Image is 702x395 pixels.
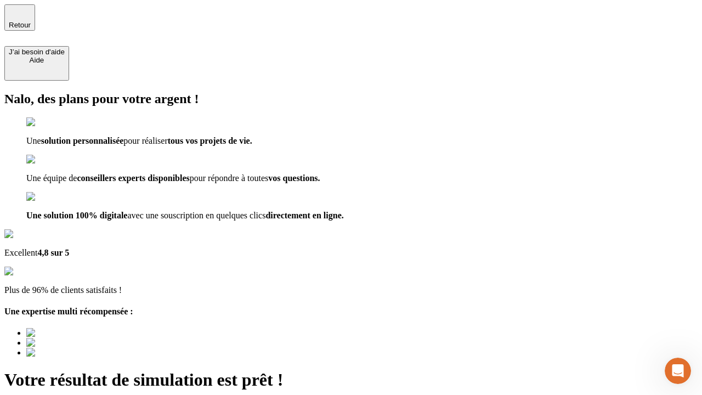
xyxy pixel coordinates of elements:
[4,285,698,295] p: Plus de 96% de clients satisfaits !
[4,229,68,239] img: Google Review
[9,48,65,56] div: J’ai besoin d'aide
[26,136,41,145] span: Une
[168,136,252,145] span: tous vos projets de vie.
[26,338,128,348] img: Best savings advice award
[77,173,189,183] span: conseillers experts disponibles
[26,173,77,183] span: Une équipe de
[268,173,320,183] span: vos questions.
[4,46,69,81] button: J’ai besoin d'aideAide
[190,173,269,183] span: pour répondre à toutes
[26,348,128,358] img: Best savings advice award
[26,192,73,202] img: checkmark
[665,358,691,384] iframe: Intercom live chat
[9,21,31,29] span: Retour
[26,117,73,127] img: checkmark
[4,92,698,106] h2: Nalo, des plans pour votre argent !
[26,211,127,220] span: Une solution 100% digitale
[26,328,128,338] img: Best savings advice award
[4,370,698,390] h1: Votre résultat de simulation est prêt !
[4,307,698,317] h4: Une expertise multi récompensée :
[37,248,69,257] span: 4,8 sur 5
[4,267,59,276] img: reviews stars
[4,4,35,31] button: Retour
[265,211,343,220] span: directement en ligne.
[26,155,73,165] img: checkmark
[9,56,65,64] div: Aide
[123,136,167,145] span: pour réaliser
[4,248,37,257] span: Excellent
[41,136,124,145] span: solution personnalisée
[127,211,265,220] span: avec une souscription en quelques clics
